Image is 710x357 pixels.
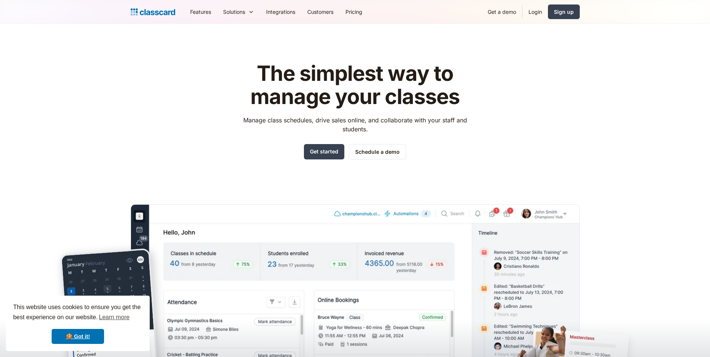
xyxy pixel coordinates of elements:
a: home [131,7,175,17]
a: Sign up [548,4,580,19]
a: Pricing [339,3,368,20]
h1: The simplest way to manage your classes [236,62,474,108]
a: Schedule a demo [349,144,406,159]
a: Get started [304,144,344,159]
a: Login [522,3,548,20]
a: learn more about cookies [98,312,131,323]
div: cookieconsent [6,296,150,351]
span: This website uses cookies to ensure you get the best experience on our website. [13,303,143,323]
a: Get a demo [482,3,522,20]
div: Sign up [554,8,574,16]
a: Features [184,3,217,20]
div: Solutions [223,8,245,16]
a: Customers [301,3,339,20]
a: dismiss cookie message [52,329,104,344]
p: Manage class schedules, drive sales online, and collaborate with your staff and students. [236,116,474,134]
div: Solutions [217,3,260,20]
a: Integrations [260,3,301,20]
